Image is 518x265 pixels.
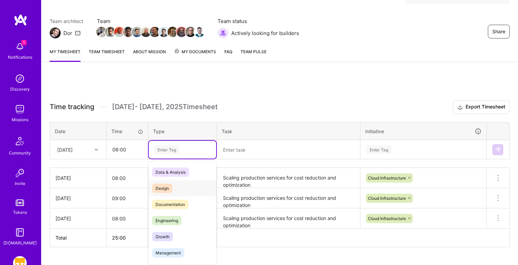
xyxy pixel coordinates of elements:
span: Time tracking [50,103,94,111]
a: Team Member Avatar [115,26,124,38]
button: Share [488,25,510,38]
img: Team Member Avatar [159,27,169,37]
th: Total [50,229,107,247]
img: logo [14,14,27,26]
a: Team Member Avatar [177,26,186,38]
span: Actively looking for builders [231,30,299,37]
a: FAQ [224,48,232,62]
img: teamwork [13,102,27,116]
th: Task [217,122,360,140]
div: Dor [63,30,72,37]
span: 1 [21,40,27,45]
span: Share [492,28,505,35]
input: HH:MM [107,209,148,228]
span: Cloud Infrastructure [368,175,406,181]
div: Tokens [13,209,27,216]
a: Team timesheet [89,48,125,62]
a: Team Member Avatar [186,26,195,38]
i: icon Chevron [95,148,98,151]
th: 25:00 [107,229,148,247]
a: Team Member Avatar [168,26,177,38]
span: Team [97,18,204,25]
input: HH:MM [107,169,148,187]
a: Team Member Avatar [141,26,150,38]
span: Cloud Infrastructure [368,196,406,201]
div: Enter Tag [366,144,392,155]
a: About Mission [133,48,166,62]
div: [DATE] [56,215,101,222]
img: Team Member Avatar [141,27,151,37]
div: Time [111,128,143,135]
textarea: Scaling production services for cost reduction and optimization [218,209,359,228]
div: Initiative [365,127,482,135]
i: icon Download [457,104,463,111]
div: Missions [12,116,28,123]
a: Team Member Avatar [106,26,115,38]
img: bell [13,40,27,54]
img: Team Member Avatar [150,27,160,37]
img: Invite [13,166,27,180]
span: Documentation [152,200,188,209]
div: [DOMAIN_NAME] [3,239,37,246]
img: Team Member Avatar [105,27,115,37]
span: Team architect [50,18,83,25]
img: Team Member Avatar [194,27,205,37]
span: Engineering [152,216,182,225]
div: Community [9,149,31,157]
div: [DATE] [56,174,101,182]
img: Actively looking for builders [218,27,229,38]
img: guide book [13,226,27,239]
th: Date [50,122,107,140]
img: Team Member Avatar [132,27,142,37]
span: Design [152,184,172,193]
img: discovery [13,72,27,85]
a: Team Member Avatar [195,26,204,38]
img: Team Member Avatar [168,27,178,37]
div: Enter Tag [154,144,180,155]
div: [DATE] [57,146,73,153]
img: Team Member Avatar [123,27,133,37]
img: Team Member Avatar [96,27,107,37]
span: Cloud Infrastructure [368,216,406,221]
a: My Documents [174,48,216,62]
span: Management [152,248,184,257]
button: Export Timesheet [453,100,510,114]
img: Submit [495,147,501,152]
span: [DATE] - [DATE] , 2025 Timesheet [112,103,218,111]
a: My timesheet [50,48,81,62]
img: Team Member Avatar [114,27,124,37]
input: HH:MM [107,140,148,159]
input: HH:MM [107,189,148,207]
a: Team Member Avatar [124,26,133,38]
a: Team Member Avatar [150,26,159,38]
span: My Documents [174,48,216,56]
img: Community [12,133,28,149]
div: Notifications [8,54,32,61]
a: Team Member Avatar [159,26,168,38]
div: Invite [15,180,25,187]
a: Team Member Avatar [133,26,141,38]
span: Team status [218,18,299,25]
div: [DATE] [56,195,101,202]
span: Team Pulse [241,49,267,54]
span: Data & Analysis [152,168,189,177]
span: Growth [152,232,173,241]
img: tokens [16,199,24,206]
img: Team Architect [50,27,61,38]
div: Discovery [10,85,30,93]
textarea: Scaling production services for cost reduction and optimization [218,169,359,187]
img: Team Member Avatar [185,27,196,37]
i: icon Mail [75,30,81,36]
img: Team Member Avatar [176,27,187,37]
a: Team Pulse [241,48,267,62]
th: Type [148,122,217,140]
textarea: Scaling production services for cost reduction and optimization [218,189,359,208]
a: Team Member Avatar [97,26,106,38]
